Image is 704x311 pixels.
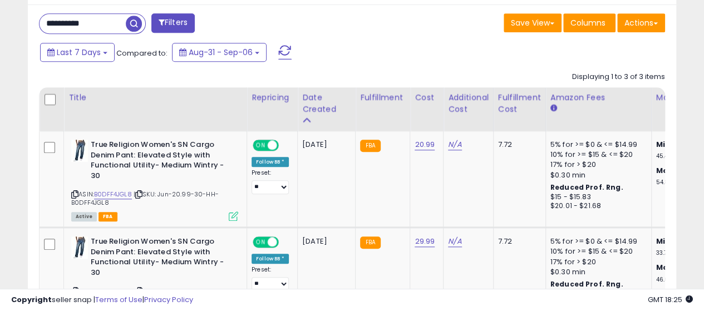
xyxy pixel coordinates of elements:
[116,48,168,58] span: Compared to:
[550,92,647,103] div: Amazon Fees
[71,140,88,162] img: 31-ZbImXuVL._SL40_.jpg
[29,29,122,38] div: Domain: [DOMAIN_NAME]
[415,139,435,150] a: 20.99
[550,150,643,160] div: 10% for >= $15 & <= $20
[189,47,253,58] span: Aug-31 - Sep-06
[415,92,439,103] div: Cost
[57,47,101,58] span: Last 7 Days
[550,170,643,180] div: $0.30 min
[99,212,117,221] span: FBA
[550,182,623,192] b: Reduced Prof. Rng.
[277,238,295,247] span: OFF
[95,294,142,305] a: Terms of Use
[415,236,435,247] a: 29.99
[498,236,537,246] div: 7.72
[40,43,115,62] button: Last 7 Days
[360,92,405,103] div: Fulfillment
[94,190,132,199] a: B0DFF4JGL8
[498,92,541,115] div: Fulfillment Cost
[448,92,489,115] div: Additional Cost
[550,192,643,202] div: $15 - $15.83
[550,160,643,170] div: 17% for > $20
[252,92,293,103] div: Repricing
[252,157,289,167] div: Follow BB *
[448,139,461,150] a: N/A
[144,294,193,305] a: Privacy Policy
[11,294,52,305] strong: Copyright
[570,17,605,28] span: Columns
[504,13,562,32] button: Save View
[30,65,39,73] img: tab_domain_overview_orange.svg
[302,140,347,150] div: [DATE]
[656,139,673,150] b: Min:
[648,294,693,305] span: 2025-09-14 18:25 GMT
[360,236,381,249] small: FBA
[71,140,238,220] div: ASIN:
[252,254,289,264] div: Follow BB *
[550,140,643,150] div: 5% for >= $0 & <= $14.99
[71,190,219,206] span: | SKU: Jun-20.99-30-HH-B0DFF4JGL8
[11,295,193,305] div: seller snap | |
[550,246,643,256] div: 10% for >= $15 & <= $20
[360,140,381,152] small: FBA
[302,236,347,246] div: [DATE]
[252,266,289,291] div: Preset:
[550,236,643,246] div: 5% for >= $0 & <= $14.99
[68,92,242,103] div: Title
[656,165,676,176] b: Max:
[254,238,268,247] span: ON
[656,262,676,273] b: Max:
[31,18,55,27] div: v 4.0.25
[91,140,226,184] b: True Religion Women's SN Cargo Denim Pant: Elevated Style with Functional Utility- Medium Wintry ...
[277,141,295,150] span: OFF
[550,267,643,277] div: $0.30 min
[111,65,120,73] img: tab_keywords_by_traffic_grey.svg
[123,66,188,73] div: Keywords by Traffic
[254,141,268,150] span: ON
[151,13,195,33] button: Filters
[18,29,27,38] img: website_grey.svg
[71,236,88,259] img: 31-ZbImXuVL._SL40_.jpg
[252,169,289,194] div: Preset:
[572,72,665,82] div: Displaying 1 to 3 of 3 items
[498,140,537,150] div: 7.72
[656,236,673,246] b: Min:
[563,13,616,32] button: Columns
[71,212,97,221] span: All listings currently available for purchase on Amazon
[172,43,267,62] button: Aug-31 - Sep-06
[550,103,557,113] small: Amazon Fees.
[91,236,226,280] b: True Religion Women's SN Cargo Denim Pant: Elevated Style with Functional Utility- Medium Wintry ...
[617,13,665,32] button: Actions
[302,92,351,115] div: Date Created
[448,236,461,247] a: N/A
[550,201,643,211] div: $20.01 - $21.68
[18,18,27,27] img: logo_orange.svg
[42,66,100,73] div: Domain Overview
[550,257,643,267] div: 17% for > $20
